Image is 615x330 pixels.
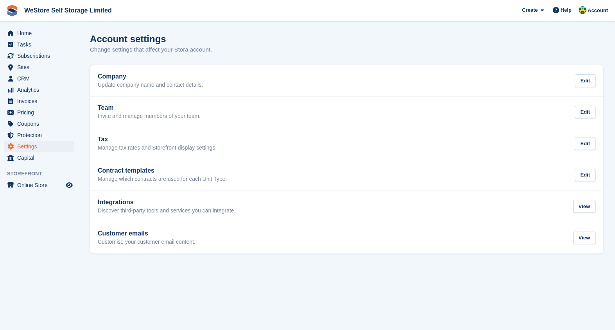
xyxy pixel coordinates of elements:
[98,73,203,80] h2: Company
[98,104,201,111] h2: Team
[575,74,595,87] div: Edit
[522,6,538,14] span: Create
[98,230,195,237] h2: Customer emails
[6,5,18,16] img: stora-icon-8386f47178a22dfd0bd8f6a31ec36ba5ce8667c1dd55bd0f319d3a0aa187defe.svg
[4,118,74,129] a: menu
[90,34,166,44] h1: Account settings
[561,6,572,14] span: Help
[17,39,64,50] span: Tasks
[4,152,74,163] a: menu
[17,130,64,141] span: Protection
[7,170,78,178] span: Storefront
[4,62,74,73] a: menu
[4,96,74,107] a: menu
[4,141,74,152] a: menu
[98,113,201,120] p: Invite and manage members of your team.
[98,136,217,143] h2: Tax
[98,82,203,89] p: Update company name and contact details.
[4,73,74,84] a: menu
[98,167,227,174] h2: Contract templates
[17,50,64,61] span: Subscriptions
[4,130,74,141] a: menu
[4,84,74,95] a: menu
[98,199,236,206] h2: Integrations
[17,180,64,191] span: Online Store
[90,159,603,191] a: Contract templates Manage which contracts are used for each Unit Type. Edit
[579,6,586,14] img: James Buffoni
[17,141,64,152] span: Settings
[90,65,603,96] a: Company Update company name and contact details. Edit
[4,107,74,118] a: menu
[90,191,603,222] a: Integrations Discover third-party tools and services you can integrate. View
[17,28,64,39] span: Home
[4,50,74,61] a: menu
[98,207,236,214] p: Discover third-party tools and services you can integrate.
[65,180,74,190] a: Preview store
[21,4,115,17] a: WeStore Self Storage Limited
[4,28,74,39] a: menu
[17,73,64,84] span: CRM
[90,128,603,159] a: Tax Manage tax rates and Storefront display settings. Edit
[588,7,608,14] span: Account
[17,62,64,73] span: Sites
[90,45,212,54] p: Change settings that affect your Stora account.
[17,84,64,95] span: Analytics
[98,176,227,183] p: Manage which contracts are used for each Unit Type.
[17,118,64,129] span: Coupons
[90,222,603,253] a: Customer emails Customise your customer email content. View
[575,106,595,119] div: Edit
[573,200,595,213] div: View
[90,96,603,128] a: Team Invite and manage members of your team. Edit
[4,180,74,191] a: menu
[573,232,595,244] div: View
[575,169,595,182] div: Edit
[98,239,195,246] p: Customise your customer email content.
[17,152,64,163] span: Capital
[4,39,74,50] a: menu
[98,144,217,152] p: Manage tax rates and Storefront display settings.
[17,107,64,118] span: Pricing
[575,137,595,150] div: Edit
[17,96,64,107] span: Invoices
